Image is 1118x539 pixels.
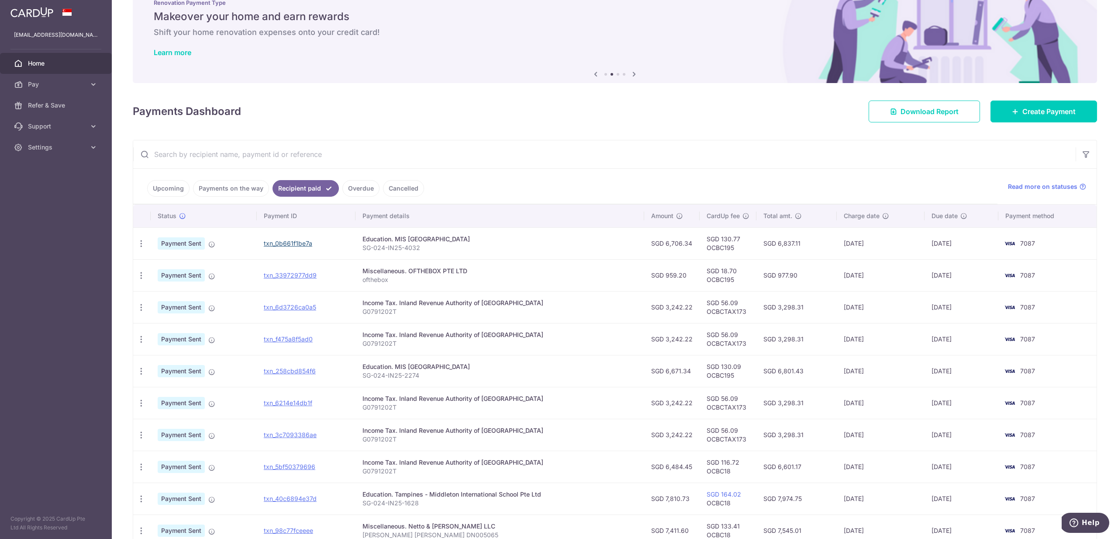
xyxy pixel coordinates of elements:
[700,291,756,323] td: SGD 56.09 OCBCTAX173
[28,59,86,68] span: Home
[362,339,637,348] p: G0791202T
[700,419,756,451] td: SGD 56.09 OCBCTAX173
[644,387,700,419] td: SGD 3,242.22
[837,419,925,451] td: [DATE]
[998,205,1097,227] th: Payment method
[264,335,313,343] a: txn_f475a8f5ad0
[925,227,998,259] td: [DATE]
[1001,462,1018,472] img: Bank Card
[147,180,190,197] a: Upcoming
[644,355,700,387] td: SGD 6,671.34
[925,291,998,323] td: [DATE]
[28,101,86,110] span: Refer & Save
[1020,303,1035,311] span: 7087
[700,451,756,483] td: SGD 116.72 OCBC18
[264,527,313,534] a: txn_98c77fceeee
[644,291,700,323] td: SGD 3,242.22
[756,259,837,291] td: SGD 977.90
[264,431,317,438] a: txn_3c7093386ae
[362,403,637,412] p: G0791202T
[355,205,644,227] th: Payment details
[651,212,673,220] span: Amount
[158,493,205,505] span: Payment Sent
[273,180,339,197] a: Recipient paid
[362,467,637,476] p: G0791202T
[1001,302,1018,313] img: Bank Card
[158,397,205,409] span: Payment Sent
[763,212,792,220] span: Total amt.
[264,240,312,247] a: txn_0b661f1be7a
[1001,494,1018,504] img: Bank Card
[932,212,958,220] span: Due date
[154,27,1076,38] h6: Shift your home renovation expenses onto your credit card!
[158,269,205,282] span: Payment Sent
[644,483,700,515] td: SGD 7,810.73
[837,355,925,387] td: [DATE]
[1020,431,1035,438] span: 7087
[644,323,700,355] td: SGD 3,242.22
[1020,495,1035,502] span: 7087
[1020,399,1035,407] span: 7087
[264,463,315,470] a: txn_5bf50379696
[264,399,312,407] a: txn_6214e14db1f
[362,330,637,339] div: Income Tax. Inland Revenue Authority of [GEOGRAPHIC_DATA]
[901,106,959,117] span: Download Report
[756,419,837,451] td: SGD 3,298.31
[362,235,637,243] div: Education. MIS [GEOGRAPHIC_DATA]
[925,387,998,419] td: [DATE]
[869,101,980,122] a: Download Report
[1001,430,1018,440] img: Bank Card
[756,291,837,323] td: SGD 3,298.31
[700,483,756,515] td: OCBC18
[362,522,637,531] div: Miscellaneous. Netto & [PERSON_NAME] LLC
[28,80,86,89] span: Pay
[154,48,191,57] a: Learn more
[1001,334,1018,344] img: Bank Card
[1020,367,1035,375] span: 7087
[644,227,700,259] td: SGD 6,706.34
[28,143,86,152] span: Settings
[837,483,925,515] td: [DATE]
[158,212,176,220] span: Status
[362,435,637,444] p: G0791202T
[383,180,424,197] a: Cancelled
[837,227,925,259] td: [DATE]
[133,104,241,119] h4: Payments Dashboard
[342,180,380,197] a: Overdue
[362,371,637,380] p: SG-024-IN25-2274
[700,323,756,355] td: SGD 56.09 OCBCTAX173
[756,451,837,483] td: SGD 6,601.17
[756,387,837,419] td: SGD 3,298.31
[700,259,756,291] td: SGD 18.70 OCBC195
[707,212,740,220] span: CardUp fee
[133,140,1076,168] input: Search by recipient name, payment id or reference
[193,180,269,197] a: Payments on the way
[756,355,837,387] td: SGD 6,801.43
[837,323,925,355] td: [DATE]
[1020,463,1035,470] span: 7087
[1001,270,1018,281] img: Bank Card
[362,275,637,284] p: ofthebox
[264,303,316,311] a: txn_6d3726ca0a5
[264,495,317,502] a: txn_40c6894e37d
[1020,240,1035,247] span: 7087
[925,419,998,451] td: [DATE]
[1001,525,1018,536] img: Bank Card
[700,227,756,259] td: SGD 130.77 OCBC195
[1020,335,1035,343] span: 7087
[1008,182,1086,191] a: Read more on statuses
[10,7,53,17] img: CardUp
[158,301,205,313] span: Payment Sent
[756,323,837,355] td: SGD 3,298.31
[925,355,998,387] td: [DATE]
[362,426,637,435] div: Income Tax. Inland Revenue Authority of [GEOGRAPHIC_DATA]
[844,212,880,220] span: Charge date
[756,227,837,259] td: SGD 6,837.11
[362,499,637,508] p: SG-024-IN25-1628
[707,490,741,498] a: SGD 164.02
[1020,271,1035,279] span: 7087
[362,243,637,252] p: SG-024-IN25-4032
[925,483,998,515] td: [DATE]
[837,387,925,419] td: [DATE]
